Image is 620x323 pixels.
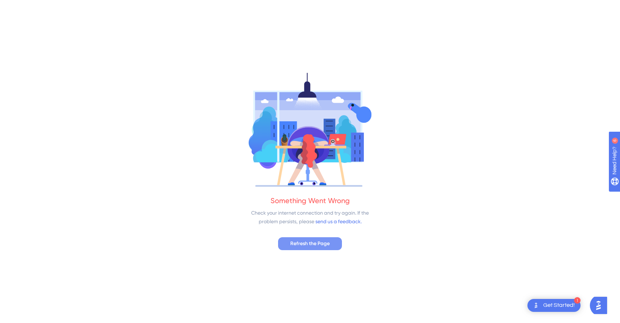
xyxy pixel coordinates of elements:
[247,209,373,226] div: Check your internet connection and try again. If the problem persists, please
[271,196,350,206] div: Something Went Wrong
[574,297,581,304] div: 1
[532,301,540,310] img: launcher-image-alternative-text
[50,4,52,9] div: 6
[527,299,581,312] div: Open Get Started! checklist, remaining modules: 1
[315,219,362,224] a: send us a feedback.
[278,237,342,250] button: Refresh the Page
[590,295,611,316] iframe: UserGuiding AI Assistant Launcher
[17,2,45,10] span: Need Help?
[543,301,575,309] div: Get Started!
[290,239,330,248] span: Refresh the Page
